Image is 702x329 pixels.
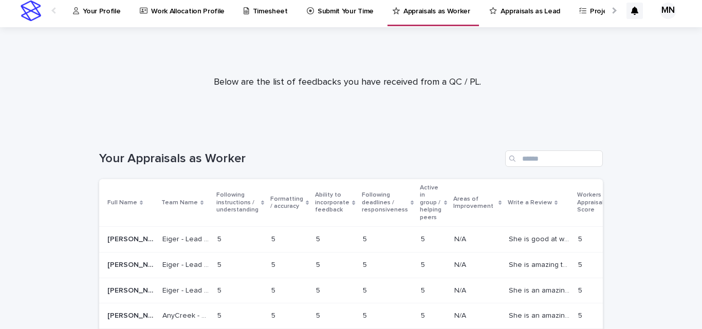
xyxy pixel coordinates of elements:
[99,252,665,278] tr: [PERSON_NAME][PERSON_NAME] Eiger - Lead Generation and OutreachEiger - Lead Generation and Outrea...
[107,197,137,208] p: Full Name
[217,259,224,269] p: 5
[271,284,278,295] p: 5
[454,284,468,295] p: N/A
[162,309,211,320] p: AnyCreek - Lead Generation
[508,197,552,208] p: Write a Review
[107,284,156,295] p: Misha Nadeem
[316,233,322,244] p: 5
[161,197,198,208] p: Team Name
[107,233,156,244] p: Misha Nadeem
[316,309,322,320] p: 5
[363,309,369,320] p: 5
[162,259,211,269] p: Eiger - Lead Generation and Outreach
[216,189,258,216] p: Following instructions / understanding
[421,284,427,295] p: 5
[217,233,224,244] p: 5
[99,303,665,329] tr: [PERSON_NAME][PERSON_NAME] AnyCreek - Lead GenerationAnyCreek - Lead Generation 55 55 55 55 55 N/...
[217,284,224,295] p: 5
[162,233,211,244] p: Eiger - Lead Generation and Outreach
[509,259,572,269] p: She is amazing team member with good attention to detail
[107,259,156,269] p: Misha Nadeem
[453,193,496,212] p: Areas of Improvement
[421,233,427,244] p: 5
[316,259,322,269] p: 5
[660,3,676,19] div: MN
[421,259,427,269] p: 5
[363,233,369,244] p: 5
[454,309,468,320] p: N/A
[454,259,468,269] p: N/A
[315,189,349,216] p: Ability to incorporate feedback
[99,151,501,166] h1: Your Appraisals as Worker
[421,309,427,320] p: 5
[578,309,584,320] p: 5
[363,259,369,269] p: 5
[142,77,553,88] p: Below are the list of feedbacks you have received from a QC / PL.
[99,226,665,252] tr: [PERSON_NAME][PERSON_NAME] Eiger - Lead Generation and OutreachEiger - Lead Generation and Outrea...
[505,150,603,167] input: Search
[217,309,224,320] p: 5
[21,1,41,21] img: stacker-logo-s-only.png
[271,233,278,244] p: 5
[454,233,468,244] p: N/A
[577,189,604,216] p: Workers Appraisal Score
[578,259,584,269] p: 5
[509,233,572,244] p: She is good at work
[509,284,572,295] p: She is an amazing team member
[362,189,408,216] p: Following deadlines / responsiveness
[363,284,369,295] p: 5
[578,233,584,244] p: 5
[107,309,156,320] p: Misha Nadeem
[271,259,278,269] p: 5
[162,284,211,295] p: Eiger - Lead Generation and Outreach
[99,278,665,303] tr: [PERSON_NAME][PERSON_NAME] Eiger - Lead Generation and OutreachEiger - Lead Generation and Outrea...
[420,182,441,223] p: Active in group / helping peers
[271,309,278,320] p: 5
[270,193,303,212] p: Formatting / accuracy
[316,284,322,295] p: 5
[578,284,584,295] p: 5
[509,309,572,320] p: She is an amazing team member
